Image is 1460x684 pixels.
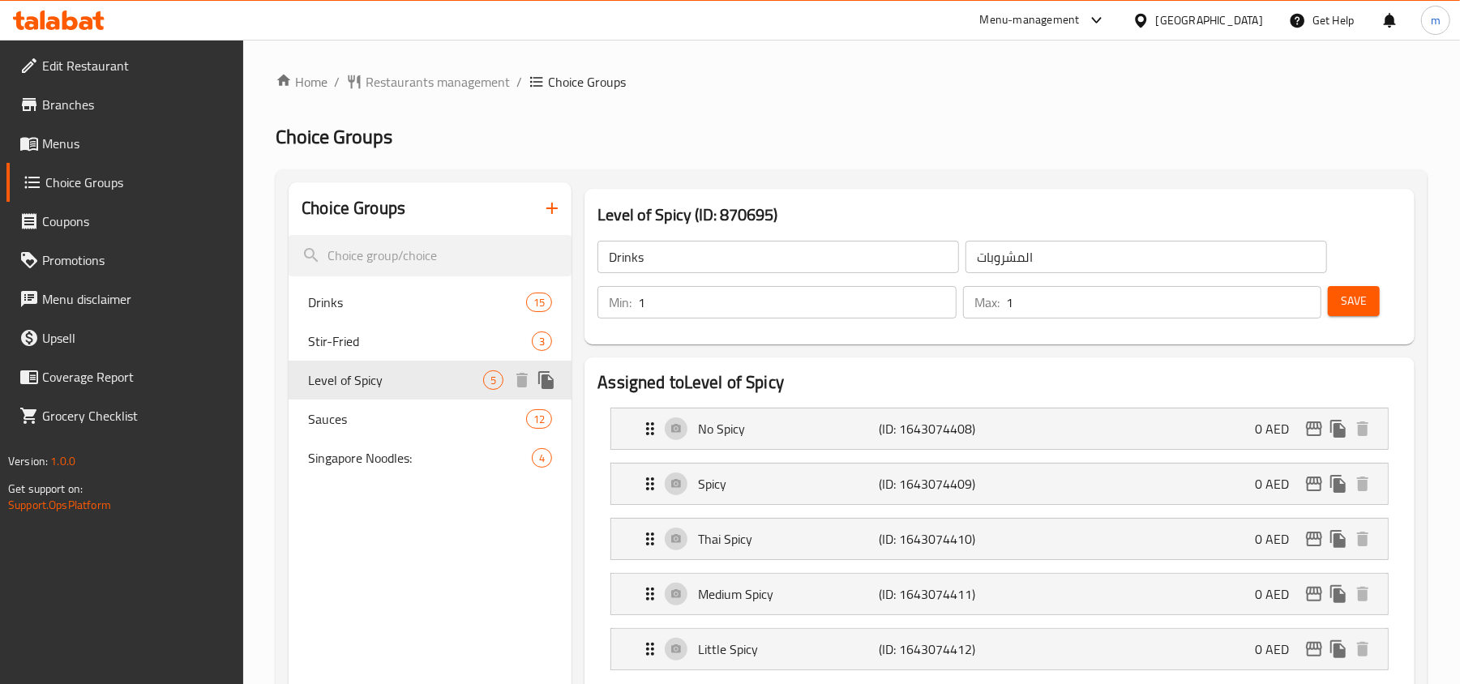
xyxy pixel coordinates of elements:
a: Branches [6,85,244,124]
button: delete [1351,472,1375,496]
div: Choices [526,409,552,429]
span: Choice Groups [276,118,392,155]
span: Level of Spicy [308,370,483,390]
button: delete [1351,582,1375,606]
div: [GEOGRAPHIC_DATA] [1156,11,1263,29]
span: Version: [8,451,48,472]
span: 15 [527,295,551,310]
span: 12 [527,412,551,427]
p: Thai Spicy [698,529,879,549]
a: Menu disclaimer [6,280,244,318]
a: Promotions [6,241,244,280]
span: Get support on: [8,478,83,499]
div: Stir-Fried3 [289,322,572,361]
span: Promotions [42,250,231,270]
span: Singapore Noodles: [308,448,532,468]
li: / [516,72,522,92]
span: Choice Groups [548,72,626,92]
span: Save [1341,291,1367,311]
button: edit [1302,527,1326,551]
div: Expand [611,629,1388,669]
span: 3 [533,334,551,349]
p: Min: [609,293,632,312]
p: (ID: 1643074412) [880,639,1000,659]
button: edit [1302,472,1326,496]
button: Save [1328,286,1380,316]
span: Edit Restaurant [42,56,231,75]
button: duplicate [1326,472,1351,496]
button: edit [1302,417,1326,441]
p: (ID: 1643074411) [880,584,1000,604]
button: edit [1302,637,1326,661]
a: Support.OpsPlatform [8,494,111,515]
p: (ID: 1643074409) [880,474,1000,494]
span: m [1431,11,1441,29]
div: Choices [483,370,503,390]
input: search [289,235,572,276]
span: Upsell [42,328,231,348]
p: 0 AED [1255,529,1302,549]
span: Grocery Checklist [42,406,231,425]
p: (ID: 1643074408) [880,419,1000,438]
nav: breadcrumb [276,72,1428,92]
p: Spicy [698,474,879,494]
button: delete [1351,417,1375,441]
div: Expand [611,574,1388,614]
h2: Choice Groups [302,196,405,220]
li: Expand [597,511,1402,566]
a: Choice Groups [6,163,244,202]
div: Menu-management [980,11,1080,30]
span: 4 [533,451,551,466]
span: 1.0.0 [50,451,75,472]
button: duplicate [534,368,559,392]
div: Sauces12 [289,400,572,438]
button: delete [1351,527,1375,551]
p: Max: [974,293,1000,312]
p: No Spicy [698,419,879,438]
span: Stir-Fried [308,331,532,351]
span: Menus [42,134,231,153]
a: Edit Restaurant [6,46,244,85]
a: Upsell [6,318,244,357]
button: delete [1351,637,1375,661]
a: Grocery Checklist [6,396,244,435]
p: 0 AED [1255,419,1302,438]
div: Choices [532,448,552,468]
button: duplicate [1326,637,1351,661]
span: Drinks [308,293,526,312]
button: delete [510,368,534,392]
li: Expand [597,622,1402,677]
h3: Level of Spicy (ID: 870695) [597,202,1402,228]
li: Expand [597,401,1402,456]
li: / [334,72,340,92]
div: Expand [611,464,1388,504]
p: 0 AED [1255,639,1302,659]
h2: Assigned to Level of Spicy [597,370,1402,395]
span: Coverage Report [42,367,231,387]
div: Choices [526,293,552,312]
a: Restaurants management [346,72,510,92]
p: 0 AED [1255,584,1302,604]
p: Medium Spicy [698,584,879,604]
button: duplicate [1326,582,1351,606]
div: Choices [532,331,552,351]
span: Branches [42,95,231,114]
a: Coverage Report [6,357,244,396]
p: Little Spicy [698,639,879,659]
div: Expand [611,519,1388,559]
li: Expand [597,566,1402,622]
li: Expand [597,456,1402,511]
span: Menu disclaimer [42,289,231,309]
span: Choice Groups [45,173,231,192]
div: Expand [611,408,1388,449]
button: duplicate [1326,527,1351,551]
span: 5 [484,373,503,388]
div: Level of Spicy5deleteduplicate [289,361,572,400]
p: 0 AED [1255,474,1302,494]
span: Sauces [308,409,526,429]
span: Restaurants management [366,72,510,92]
a: Home [276,72,328,92]
div: Singapore Noodles:4 [289,438,572,477]
a: Coupons [6,202,244,241]
a: Menus [6,124,244,163]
